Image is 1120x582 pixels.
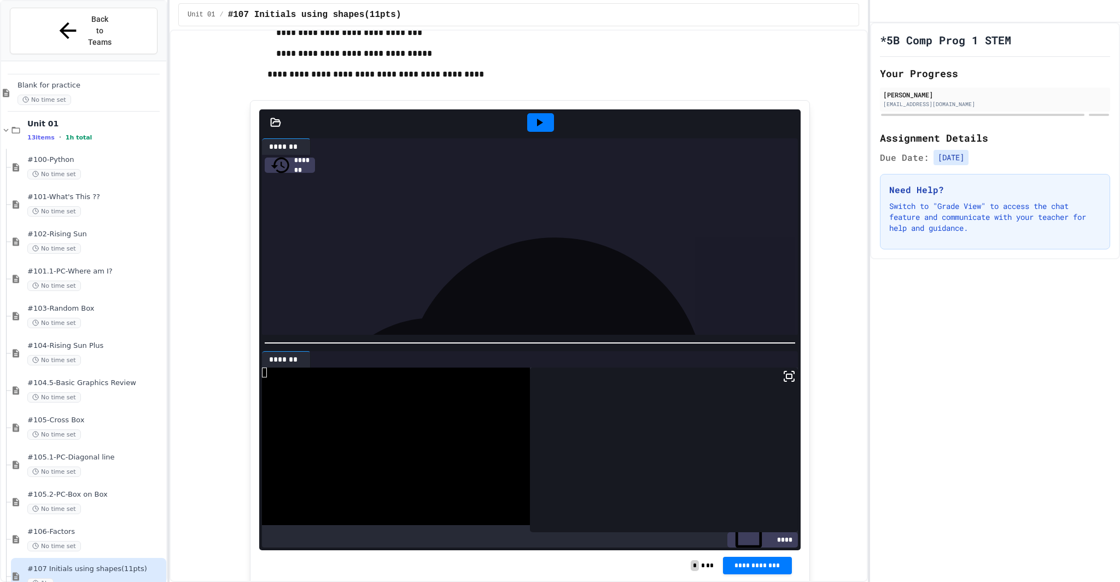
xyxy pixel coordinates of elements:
span: #104.5-Basic Graphics Review [27,379,164,388]
span: No time set [27,504,81,514]
div: [EMAIL_ADDRESS][DOMAIN_NAME] [883,100,1107,108]
span: No time set [27,206,81,217]
span: Unit 01 [188,10,215,19]
h2: Your Progress [880,66,1110,81]
span: No time set [27,392,81,403]
span: / [219,10,223,19]
span: #107 Initials using shapes(11pts) [228,8,401,21]
button: Back to Teams [10,8,157,54]
span: #106-Factors [27,527,164,537]
span: Back to Teams [87,14,113,48]
span: Blank for practice [17,81,164,90]
span: #101.1-PC-Where am I? [27,267,164,276]
span: No time set [27,169,81,179]
span: #101-What's This ?? [27,193,164,202]
p: Switch to "Grade View" to access the chat feature and communicate with your teacher for help and ... [889,201,1101,234]
span: No time set [27,541,81,551]
span: Due Date: [880,151,929,164]
span: No time set [27,281,81,291]
div: [PERSON_NAME] [883,90,1107,100]
span: Unit 01 [27,119,164,129]
span: #105-Cross Box [27,416,164,425]
span: [DATE] [934,150,969,165]
span: 1h total [66,134,92,141]
span: No time set [27,318,81,328]
span: No time set [27,243,81,254]
span: No time set [17,95,71,105]
span: No time set [27,355,81,365]
span: No time set [27,467,81,477]
span: #105.1-PC-Diagonal line [27,453,164,462]
span: #102-Rising Sun [27,230,164,239]
span: • [59,133,61,142]
span: 13 items [27,134,55,141]
span: #107 Initials using shapes(11pts) [27,564,164,574]
h2: Assignment Details [880,130,1110,145]
span: #104-Rising Sun Plus [27,341,164,351]
span: #103-Random Box [27,304,164,313]
h1: *5B Comp Prog 1 STEM [880,32,1011,48]
span: #105.2-PC-Box on Box [27,490,164,499]
h3: Need Help? [889,183,1101,196]
span: No time set [27,429,81,440]
span: #100-Python [27,155,164,165]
